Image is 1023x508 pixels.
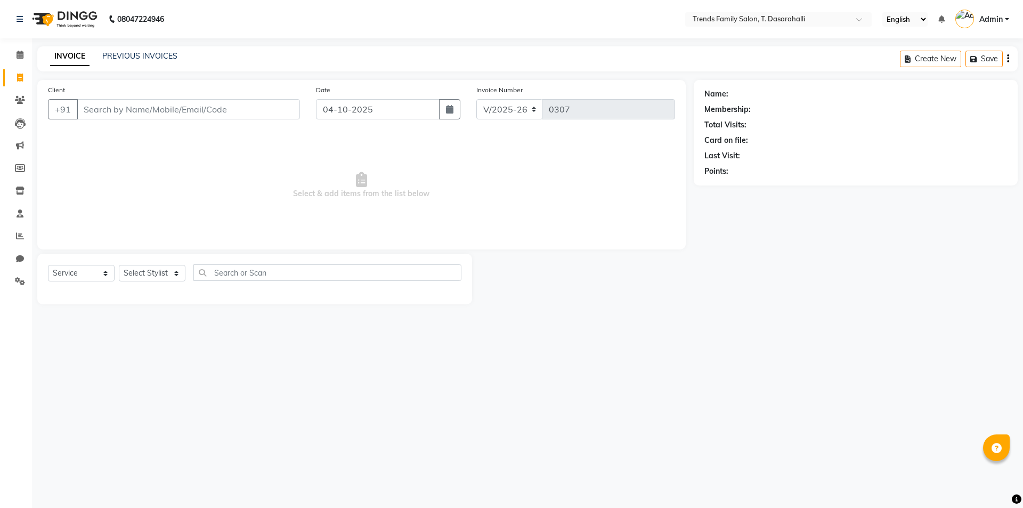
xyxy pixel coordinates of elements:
[704,119,746,131] div: Total Visits:
[900,51,961,67] button: Create New
[27,4,100,34] img: logo
[979,14,1003,25] span: Admin
[978,465,1012,497] iframe: chat widget
[704,166,728,177] div: Points:
[77,99,300,119] input: Search by Name/Mobile/Email/Code
[965,51,1003,67] button: Save
[704,88,728,100] div: Name:
[704,104,751,115] div: Membership:
[193,264,461,281] input: Search or Scan
[704,150,740,162] div: Last Visit:
[955,10,974,28] img: Admin
[476,85,523,95] label: Invoice Number
[48,132,675,239] span: Select & add items from the list below
[48,99,78,119] button: +91
[48,85,65,95] label: Client
[50,47,90,66] a: INVOICE
[102,51,177,61] a: PREVIOUS INVOICES
[316,85,330,95] label: Date
[117,4,164,34] b: 08047224946
[704,135,748,146] div: Card on file:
